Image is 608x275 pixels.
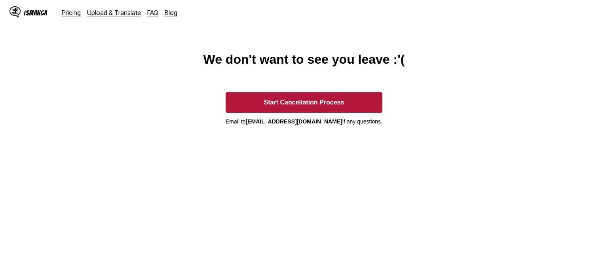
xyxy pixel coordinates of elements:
a: Upload & Translate [87,9,141,17]
a: Pricing [62,9,81,17]
a: Blog [165,9,177,17]
h1: We don't want to see you leave :'( [203,52,405,67]
a: IsManga LogoIsManga [9,6,62,19]
div: IsManga [24,9,47,17]
b: [EMAIL_ADDRESS][DOMAIN_NAME] [246,118,342,125]
p: Email to if any questions. [226,118,382,125]
button: Start Cancellation Process [226,92,382,113]
img: IsManga Logo [9,6,21,17]
a: FAQ [147,9,158,17]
